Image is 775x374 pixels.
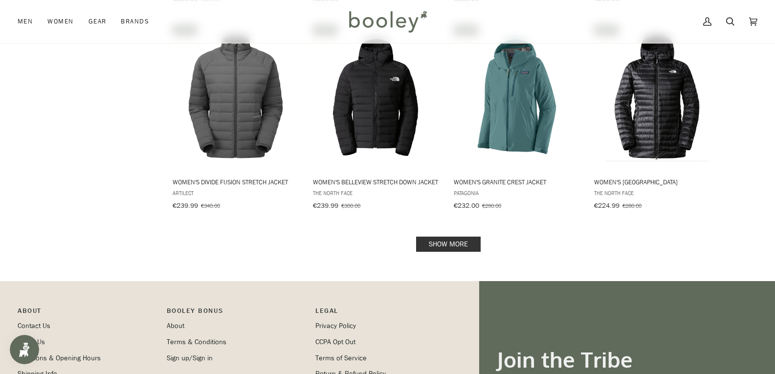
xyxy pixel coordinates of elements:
[313,189,440,197] span: The North Face
[594,177,721,186] span: Women's [GEOGRAPHIC_DATA]
[593,32,722,162] img: The North Face Women's New Trevail Parka TNF Black - Booley Galway
[47,17,73,26] span: Women
[315,353,367,363] a: Terms of Service
[121,17,149,26] span: Brands
[173,201,198,210] span: €239.99
[10,335,39,364] iframe: Button to open loyalty program pop-up
[593,23,722,213] a: Women's New Trevail Parka
[454,201,479,210] span: €232.00
[167,353,213,363] a: Sign up/Sign in
[173,189,299,197] span: Artilect
[173,240,725,249] div: Pagination
[452,23,582,213] a: Women's Granite Crest Jacket
[173,177,299,186] span: Women's Divide Fusion Stretch Jacket
[89,17,107,26] span: Gear
[201,201,220,210] span: €340.00
[315,337,355,347] a: CCPA Opt Out
[167,321,184,330] a: About
[313,201,338,210] span: €239.99
[18,17,33,26] span: Men
[171,32,301,162] img: Artilect Women's Divide Fusion Stretch Jacket Ash - Booley Galway
[345,7,430,36] img: Booley
[311,32,441,162] img: The North Face Women's Belleview Stretch Down Jacket TNF Black - Booley Galway
[167,337,226,347] a: Terms & Conditions
[313,177,440,186] span: Women's Belleview Stretch Down Jacket
[416,237,481,252] a: Show more
[171,23,301,213] a: Women's Divide Fusion Stretch Jacket
[18,353,101,363] a: Locations & Opening Hours
[454,189,580,197] span: Patagonia
[315,321,356,330] a: Privacy Policy
[622,201,642,210] span: €280.00
[594,201,620,210] span: €224.99
[311,23,441,213] a: Women's Belleview Stretch Down Jacket
[315,306,455,321] p: Pipeline_Footer Sub
[167,306,306,321] p: Booley Bonus
[18,321,50,330] a: Contact Us
[454,177,580,186] span: Women's Granite Crest Jacket
[594,189,721,197] span: The North Face
[341,201,360,210] span: €300.00
[482,201,501,210] span: €290.00
[18,306,157,321] p: Pipeline_Footer Main
[452,32,582,162] img: Patagonia Women's Granite Crest Jacket Wetland Blue - Booley Galway
[497,346,757,373] h3: Join the Tribe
